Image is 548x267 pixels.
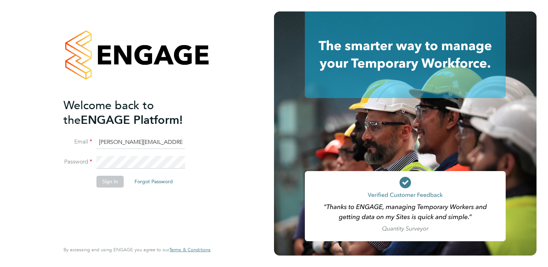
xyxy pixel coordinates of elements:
span: Welcome back to the [63,98,154,127]
label: Email [63,138,92,146]
input: Enter your work email... [96,136,185,149]
label: Password [63,158,92,166]
button: Forgot Password [129,176,179,187]
a: Terms & Conditions [169,247,211,253]
button: Sign In [96,176,124,187]
span: By accessing and using ENGAGE you agree to our [63,247,211,253]
h2: ENGAGE Platform! [63,98,203,127]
